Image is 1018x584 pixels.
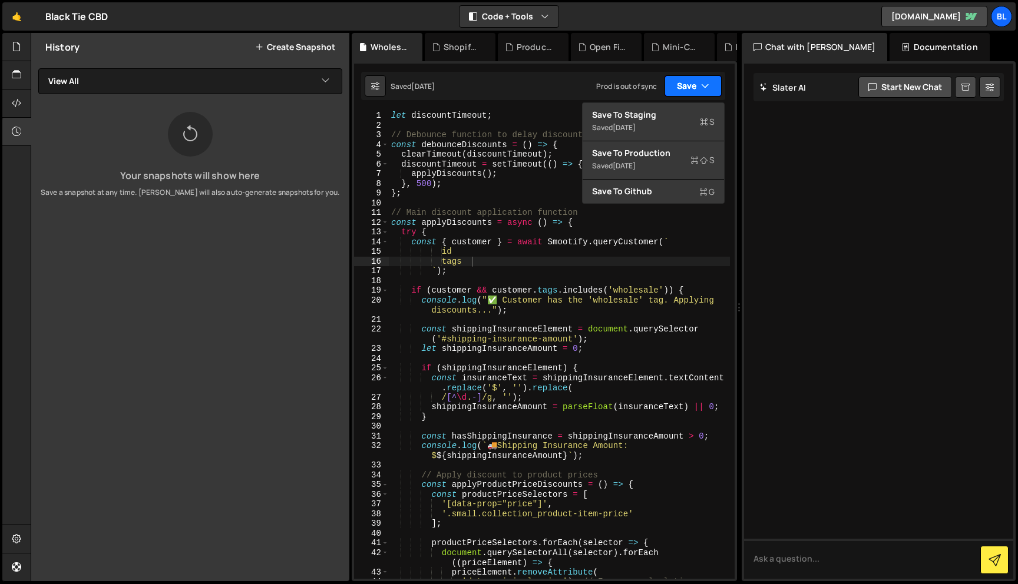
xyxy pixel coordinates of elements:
[354,315,389,325] div: 21
[354,363,389,373] div: 25
[354,286,389,296] div: 19
[699,186,715,198] span: G
[592,109,715,121] div: Save to Staging
[354,130,389,140] div: 3
[354,373,389,393] div: 26
[354,432,389,442] div: 31
[354,179,389,189] div: 8
[596,81,657,91] div: Prod is out of sync
[613,161,636,171] div: [DATE]
[354,266,389,276] div: 17
[354,354,389,364] div: 24
[517,41,554,53] div: Product - Subscription Dropdown.js
[354,111,389,121] div: 1
[2,2,31,31] a: 🤙
[592,121,715,135] div: Saved
[354,499,389,509] div: 37
[583,180,724,203] button: Save to GithubG
[742,33,888,61] div: Chat with [PERSON_NAME]
[391,81,435,91] div: Saved
[354,393,389,403] div: 27
[890,33,989,61] div: Documentation
[354,344,389,354] div: 23
[41,187,340,198] p: Save a snapshot at any time. [PERSON_NAME] will also auto-generate snapshots for you.
[354,402,389,412] div: 28
[583,141,724,180] button: Save to ProductionS Saved[DATE]
[590,41,627,53] div: Open First Product Dropdown Script.js
[371,41,408,53] div: Wholesale Prices Discount and Discount Code.js
[354,188,389,198] div: 9
[354,218,389,228] div: 12
[759,82,807,93] h2: Slater AI
[881,6,987,27] a: [DOMAIN_NAME]
[45,41,80,54] h2: History
[354,121,389,131] div: 2
[354,548,389,568] div: 42
[411,81,435,91] div: [DATE]
[858,77,952,98] button: Start new chat
[354,422,389,432] div: 30
[991,6,1012,27] a: Bl
[354,150,389,160] div: 5
[613,122,636,132] div: [DATE]
[354,227,389,237] div: 13
[354,490,389,500] div: 36
[354,470,389,480] div: 34
[354,257,389,267] div: 16
[354,169,389,179] div: 7
[460,6,558,27] button: Code + Tools
[444,41,481,53] div: Shopify Add to Cart Tracker for Klaviyo.js
[736,41,774,53] div: Klaviyo Viewed Product Tracker.js
[690,154,715,166] span: S
[354,247,389,257] div: 15
[700,116,715,128] span: S
[255,42,335,52] button: Create Snapshot
[354,160,389,170] div: 6
[354,276,389,286] div: 18
[41,171,340,180] h3: Your snapshots will show here
[354,509,389,519] div: 38
[354,568,389,578] div: 43
[592,185,715,197] div: Save to Github
[592,147,715,159] div: Save to Production
[354,480,389,490] div: 35
[354,208,389,218] div: 11
[354,538,389,548] div: 41
[354,296,389,315] div: 20
[45,9,108,24] div: Black Tie CBD
[354,460,389,470] div: 33
[354,519,389,529] div: 39
[663,41,700,53] div: Mini-Cart - Dynamic Shipping Protection Management.js
[354,237,389,247] div: 14
[354,324,389,344] div: 22
[583,103,724,141] button: Save to StagingS Saved[DATE]
[354,140,389,150] div: 4
[354,529,389,539] div: 40
[592,159,715,173] div: Saved
[354,441,389,460] div: 32
[354,412,389,422] div: 29
[354,198,389,208] div: 10
[665,75,722,97] button: Save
